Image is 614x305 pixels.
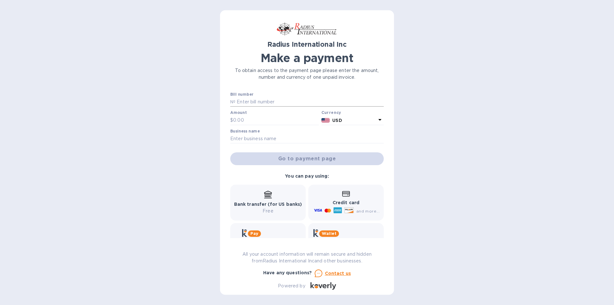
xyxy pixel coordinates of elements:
[230,129,260,133] label: Business name
[230,51,384,65] h1: Make a payment
[230,117,233,124] p: $
[267,40,347,48] b: Radius International Inc
[356,209,380,213] span: and more...
[278,283,305,289] p: Powered by
[230,92,253,96] label: Bill number
[322,231,336,236] b: Wallet
[321,118,330,123] img: USD
[230,99,235,105] p: №
[332,118,342,123] b: USD
[250,231,258,236] b: Pay
[230,67,384,81] p: To obtain access to the payment page please enter the amount, number and currency of one unpaid i...
[333,200,359,205] b: Credit card
[234,202,302,207] b: Bank transfer (for US banks)
[235,97,384,107] input: Enter bill number
[263,270,312,275] b: Have any questions?
[230,251,384,264] p: All your account information will remain secure and hidden from Radius International Inc and othe...
[230,111,247,115] label: Amount
[321,110,341,115] b: Currency
[233,116,319,125] input: 0.00
[325,271,351,276] u: Contact us
[230,134,384,144] input: Enter business name
[234,208,302,214] p: Free
[285,173,329,179] b: You can pay using:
